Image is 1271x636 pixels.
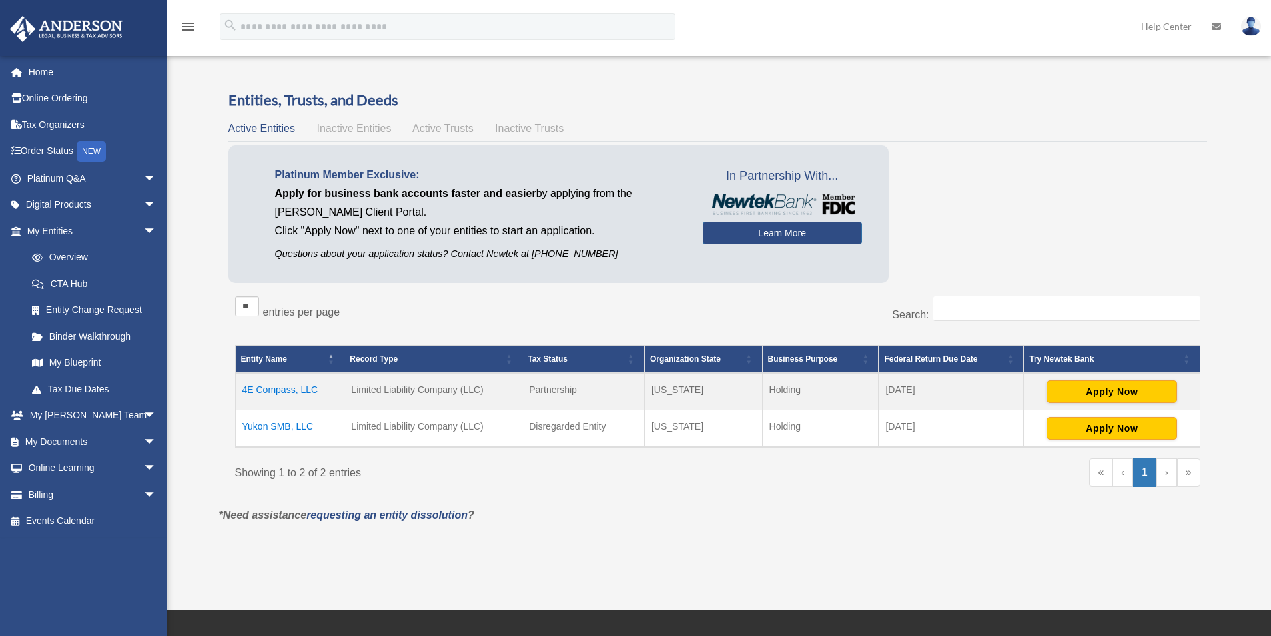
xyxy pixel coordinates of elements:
span: Inactive Entities [316,123,391,134]
a: Billingarrow_drop_down [9,481,177,508]
th: Organization State: Activate to sort [644,346,762,374]
td: [US_STATE] [644,410,762,448]
a: My Entitiesarrow_drop_down [9,218,170,244]
em: *Need assistance ? [219,509,474,521]
th: Tax Status: Activate to sort [522,346,645,374]
a: requesting an entity dissolution [306,509,468,521]
a: CTA Hub [19,270,170,297]
a: First [1089,458,1112,487]
span: Entity Name [241,354,287,364]
span: Apply for business bank accounts faster and easier [275,188,536,199]
span: arrow_drop_down [143,402,170,430]
a: Events Calendar [9,508,177,535]
th: Try Newtek Bank : Activate to sort [1024,346,1200,374]
a: Next [1156,458,1177,487]
td: Disregarded Entity [522,410,645,448]
span: arrow_drop_down [143,192,170,219]
span: Active Trusts [412,123,474,134]
a: Tax Organizers [9,111,177,138]
span: Inactive Trusts [495,123,564,134]
p: Click "Apply Now" next to one of your entities to start an application. [275,222,683,240]
a: Home [9,59,177,85]
h3: Entities, Trusts, and Deeds [228,90,1207,111]
span: arrow_drop_down [143,218,170,245]
span: Business Purpose [768,354,838,364]
span: Organization State [650,354,721,364]
a: 1 [1133,458,1156,487]
td: 4E Compass, LLC [235,373,344,410]
a: Online Ordering [9,85,177,112]
a: Tax Due Dates [19,376,170,402]
a: Binder Walkthrough [19,323,170,350]
i: search [223,18,238,33]
a: My Documentsarrow_drop_down [9,428,177,455]
button: Apply Now [1047,417,1177,440]
td: [DATE] [879,373,1024,410]
span: arrow_drop_down [143,428,170,456]
label: entries per page [263,306,340,318]
a: Digital Productsarrow_drop_down [9,192,177,218]
td: Partnership [522,373,645,410]
td: Limited Liability Company (LLC) [344,373,522,410]
p: Questions about your application status? Contact Newtek at [PHONE_NUMBER] [275,246,683,262]
td: [DATE] [879,410,1024,448]
span: arrow_drop_down [143,165,170,192]
a: Last [1177,458,1200,487]
th: Federal Return Due Date: Activate to sort [879,346,1024,374]
span: arrow_drop_down [143,455,170,483]
a: Previous [1112,458,1133,487]
a: Learn More [703,222,862,244]
td: Holding [762,410,879,448]
a: menu [180,23,196,35]
img: Anderson Advisors Platinum Portal [6,16,127,42]
span: Tax Status [528,354,568,364]
p: Platinum Member Exclusive: [275,166,683,184]
span: arrow_drop_down [143,481,170,509]
a: My [PERSON_NAME] Teamarrow_drop_down [9,402,177,429]
td: Holding [762,373,879,410]
button: Apply Now [1047,380,1177,403]
p: by applying from the [PERSON_NAME] Client Portal. [275,184,683,222]
th: Entity Name: Activate to invert sorting [235,346,344,374]
div: NEW [77,141,106,162]
td: Limited Liability Company (LLC) [344,410,522,448]
a: Overview [19,244,163,271]
th: Business Purpose: Activate to sort [762,346,879,374]
a: Entity Change Request [19,297,170,324]
span: In Partnership With... [703,166,862,187]
div: Try Newtek Bank [1029,351,1179,367]
div: Showing 1 to 2 of 2 entries [235,458,708,483]
a: Platinum Q&Aarrow_drop_down [9,165,177,192]
img: User Pic [1241,17,1261,36]
a: Online Learningarrow_drop_down [9,455,177,482]
i: menu [180,19,196,35]
td: [US_STATE] [644,373,762,410]
a: Order StatusNEW [9,138,177,166]
a: My Blueprint [19,350,170,376]
label: Search: [892,309,929,320]
span: Record Type [350,354,398,364]
span: Federal Return Due Date [884,354,977,364]
img: NewtekBankLogoSM.png [709,194,855,215]
span: Active Entities [228,123,295,134]
td: Yukon SMB, LLC [235,410,344,448]
th: Record Type: Activate to sort [344,346,522,374]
